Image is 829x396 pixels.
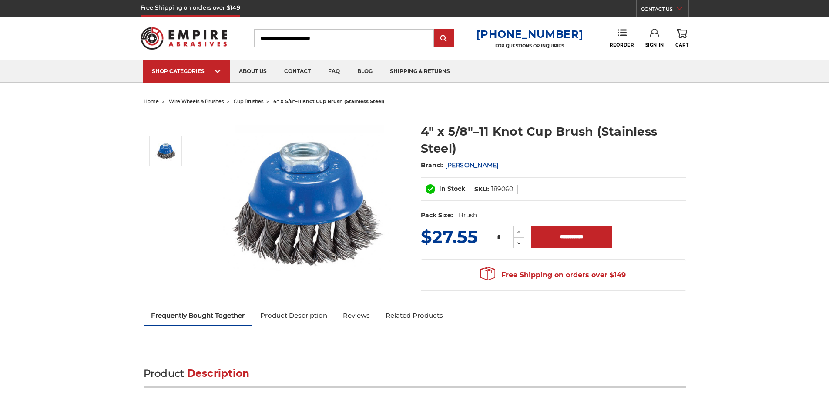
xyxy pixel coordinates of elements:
[435,30,453,47] input: Submit
[252,306,335,325] a: Product Description
[169,98,224,104] a: wire wheels & brushes
[275,60,319,83] a: contact
[218,114,392,288] img: 4″ x 5/8″–11 Knot Cup Brush (Stainless Steel)
[445,161,498,169] a: [PERSON_NAME]
[476,43,583,49] p: FOR QUESTIONS OR INQUIRIES
[319,60,349,83] a: faq
[230,60,275,83] a: about us
[480,266,626,284] span: Free Shipping on orders over $149
[273,98,384,104] span: 4″ x 5/8″–11 knot cup brush (stainless steel)
[675,42,688,48] span: Cart
[610,29,634,47] a: Reorder
[335,306,378,325] a: Reviews
[234,98,263,104] a: cup brushes
[455,211,477,220] dd: 1 Brush
[675,29,688,48] a: Cart
[187,367,250,379] span: Description
[610,42,634,48] span: Reorder
[152,68,222,74] div: SHOP CATEGORIES
[144,367,185,379] span: Product
[378,306,451,325] a: Related Products
[421,123,686,157] h1: 4″ x 5/8″–11 Knot Cup Brush (Stainless Steel)
[491,185,513,194] dd: 189060
[155,140,177,162] img: 4″ x 5/8″–11 Knot Cup Brush (Stainless Steel)
[421,226,478,247] span: $27.55
[439,185,465,193] span: In Stock
[349,60,381,83] a: blog
[141,21,228,55] img: Empire Abrasives
[645,42,664,48] span: Sign In
[476,28,583,40] a: [PHONE_NUMBER]
[641,4,688,17] a: CONTACT US
[421,161,443,169] span: Brand:
[381,60,459,83] a: shipping & returns
[474,185,489,194] dt: SKU:
[144,98,159,104] a: home
[144,306,253,325] a: Frequently Bought Together
[421,211,453,220] dt: Pack Size:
